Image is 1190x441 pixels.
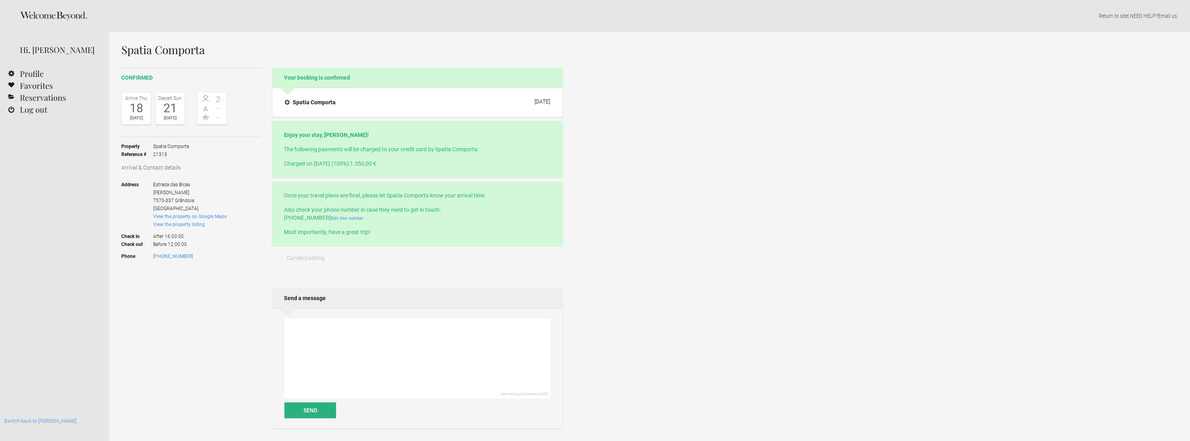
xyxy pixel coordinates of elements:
span: - [212,104,225,112]
span: Cancel booking [287,255,325,261]
strong: Enjoy your stay, [PERSON_NAME]! [284,132,369,138]
span: [PERSON_NAME] [153,190,189,195]
a: Switch back to [PERSON_NAME] [4,418,76,424]
h2: Send a message [272,288,563,308]
h4: Spatia Comporta [285,98,336,106]
span: [GEOGRAPHIC_DATA] [153,206,198,211]
span: Grândola [175,198,194,203]
a: Email us [1158,13,1177,19]
span: 21313 [153,150,189,158]
div: 18 [124,102,149,114]
strong: Phone [121,252,153,260]
strong: Address [121,181,153,213]
button: Cancel booking [272,250,339,266]
p: Charged on [DATE] (100%): [284,160,551,168]
a: [PHONE_NUMBER] [153,254,193,259]
a: View the property on Google Maps [153,214,227,219]
span: Before 12:00:00 [153,240,227,248]
flynt-currency: 1.350,00 € [350,160,376,167]
h3: Arrival & Contact details [121,164,261,172]
a: View the property listing [153,222,205,227]
span: Spatia Comporta [153,142,189,150]
div: [DATE] [157,114,183,122]
div: Hi, [PERSON_NAME] [20,44,97,56]
button: Spatia Comporta [DATE] [278,94,556,111]
div: Arrive Thu [124,94,149,102]
a: Edit this number [331,216,364,221]
p: The following payments will be charged to your credit card by Spatia Comporta: [284,145,551,153]
p: Also check your phone number in case they need to get in touch: [PHONE_NUMBER] [284,206,551,222]
h2: confirmed [121,74,261,82]
span: - [212,113,225,121]
strong: Reference # [121,150,153,158]
div: Depart Sun [157,94,183,102]
div: 21 [157,102,183,114]
h2: Your booking is confirmed [272,68,563,88]
span: 2 [212,95,225,103]
strong: Check in [121,228,153,240]
p: Most importantly, have a great trip! [284,228,551,236]
strong: Property [121,142,153,150]
p: Once your travel plans are final, please let Spatia Comporta know your arrival time. [284,191,551,199]
h1: Spatia Comporta [121,44,563,56]
strong: Check out [121,240,153,248]
button: Send [284,402,336,418]
a: Return to site [1099,13,1128,19]
div: [DATE] [124,114,149,122]
span: 7570-337 [153,198,174,203]
div: [DATE] [535,98,550,105]
span: Estrada das Bicas [153,182,190,187]
span: After 16:00:00 [153,228,227,240]
p: | NEED HELP? . [121,12,1178,20]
